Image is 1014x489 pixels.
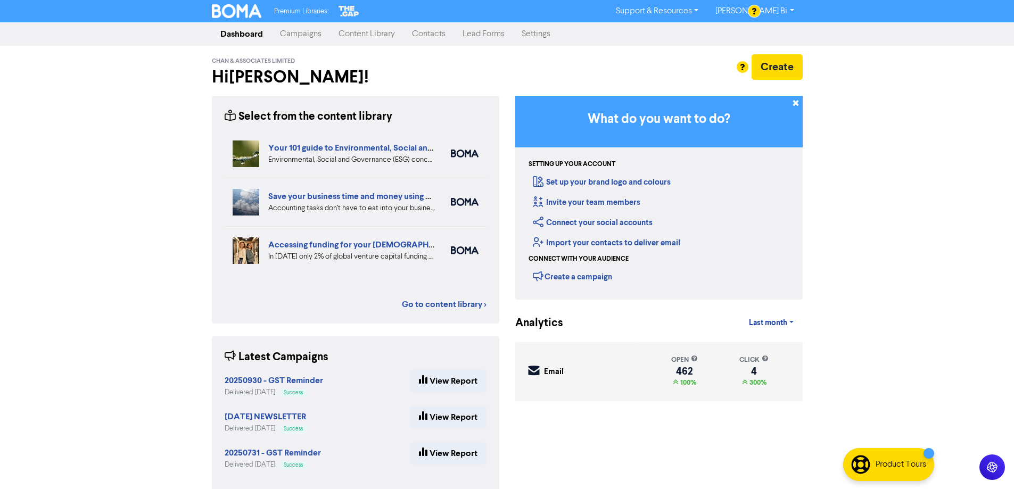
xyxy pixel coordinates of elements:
[454,23,513,45] a: Lead Forms
[533,268,612,284] div: Create a campaign
[451,198,479,206] img: boma_accounting
[410,442,487,465] a: View Report
[212,67,499,87] h2: Hi [PERSON_NAME] !
[225,447,321,458] strong: 20250731 - GST Reminder
[451,246,479,254] img: boma
[274,8,328,15] span: Premium Libraries:
[268,239,528,250] a: Accessing funding for your [DEMOGRAPHIC_DATA]-led businesses
[515,96,803,300] div: Getting Started in BOMA
[212,57,295,65] span: Chan & Associates Limited
[268,143,504,153] a: Your 101 guide to Environmental, Social and Governance (ESG)
[515,315,550,331] div: Analytics
[268,203,435,214] div: Accounting tasks don’t have to eat into your business time. With the right cloud accounting softw...
[533,177,671,187] a: Set up your brand logo and colours
[451,150,479,158] img: boma
[268,251,435,262] div: In 2024 only 2% of global venture capital funding went to female-only founding teams. We highligh...
[529,254,629,264] div: Connect with your audience
[212,4,262,18] img: BOMA Logo
[752,54,803,80] button: Create
[330,23,403,45] a: Content Library
[225,375,323,386] strong: 20250930 - GST Reminder
[225,387,323,397] div: Delivered [DATE]
[225,411,306,422] strong: [DATE] NEWSLETTER
[225,449,321,458] a: 20250731 - GST Reminder
[271,23,330,45] a: Campaigns
[410,370,487,392] a: View Report
[961,438,1014,489] iframe: Chat Widget
[533,238,680,248] a: Import your contacts to deliver email
[410,406,487,428] a: View Report
[533,197,640,208] a: Invite your team members
[740,312,802,334] a: Last month
[533,218,653,228] a: Connect your social accounts
[678,378,696,387] span: 100%
[284,390,303,395] span: Success
[225,377,323,385] a: 20250930 - GST Reminder
[671,355,698,365] div: open
[671,367,698,376] div: 462
[529,160,615,169] div: Setting up your account
[268,191,492,202] a: Save your business time and money using cloud accounting
[739,355,769,365] div: click
[225,460,321,470] div: Delivered [DATE]
[403,23,454,45] a: Contacts
[707,3,802,20] a: [PERSON_NAME] Bi
[284,462,303,468] span: Success
[402,298,487,311] a: Go to content library >
[225,109,392,125] div: Select from the content library
[225,424,307,434] div: Delivered [DATE]
[225,413,306,421] a: [DATE] NEWSLETTER
[513,23,559,45] a: Settings
[747,378,766,387] span: 300%
[284,426,303,432] span: Success
[225,349,328,366] div: Latest Campaigns
[337,4,360,18] img: The Gap
[544,366,564,378] div: Email
[739,367,769,376] div: 4
[749,318,787,328] span: Last month
[531,112,787,127] h3: What do you want to do?
[268,154,435,165] div: Environmental, Social and Governance (ESG) concerns are a vital part of running a business. Our 1...
[607,3,707,20] a: Support & Resources
[212,23,271,45] a: Dashboard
